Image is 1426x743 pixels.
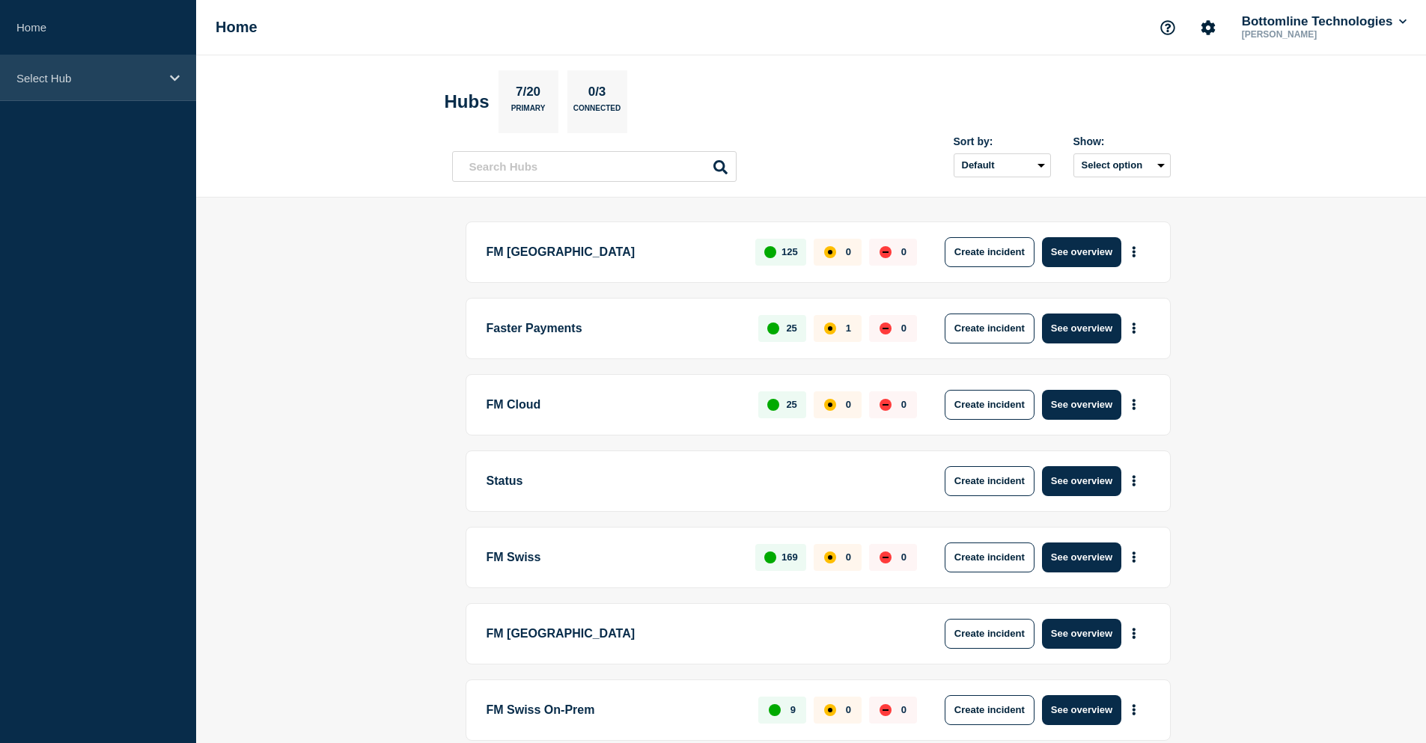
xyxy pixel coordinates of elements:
div: down [880,704,892,716]
button: See overview [1042,466,1121,496]
div: affected [824,322,836,334]
p: 0 [846,399,851,410]
div: down [880,322,892,334]
input: Search Hubs [452,151,737,182]
p: Select Hub [16,72,160,85]
p: FM Swiss On-Prem [487,695,742,725]
button: More actions [1124,238,1144,266]
button: More actions [1124,391,1144,418]
p: FM Cloud [487,390,742,420]
button: See overview [1042,390,1121,420]
button: See overview [1042,695,1121,725]
button: Bottomline Technologies [1239,14,1410,29]
p: 0 [901,246,907,257]
div: affected [824,246,836,258]
p: 125 [781,246,798,257]
select: Sort by [954,153,1051,177]
button: Create incident [945,237,1035,267]
p: 0 [901,551,907,563]
div: up [764,551,776,563]
div: up [764,246,776,258]
div: down [880,399,892,411]
button: More actions [1124,467,1144,495]
button: Create incident [945,619,1035,649]
div: up [767,322,779,334]
p: 0 [901,704,907,715]
div: down [880,551,892,563]
p: FM [GEOGRAPHIC_DATA] [487,619,901,649]
p: FM Swiss [487,542,739,572]
button: Select option [1073,153,1171,177]
p: FM [GEOGRAPHIC_DATA] [487,237,739,267]
p: 0 [846,704,851,715]
p: 9 [790,704,796,715]
h2: Hubs [445,91,490,112]
div: up [769,704,781,716]
p: 0 [901,322,907,334]
button: Create incident [945,542,1035,572]
p: 1 [846,322,851,334]
div: affected [824,399,836,411]
p: 7/20 [510,85,546,104]
p: 0 [901,399,907,410]
button: More actions [1124,696,1144,724]
button: Create incident [945,695,1035,725]
button: See overview [1042,619,1121,649]
div: affected [824,551,836,563]
button: More actions [1124,314,1144,342]
div: affected [824,704,836,716]
p: 169 [781,551,798,563]
button: Support [1152,12,1183,43]
button: See overview [1042,542,1121,572]
p: 0 [846,246,851,257]
h1: Home [216,19,258,36]
button: Account settings [1192,12,1224,43]
button: See overview [1042,237,1121,267]
div: down [880,246,892,258]
p: 0/3 [582,85,612,104]
button: Create incident [945,314,1035,343]
button: Create incident [945,390,1035,420]
p: [PERSON_NAME] [1239,29,1395,40]
div: up [767,399,779,411]
p: Status [487,466,901,496]
button: More actions [1124,620,1144,647]
div: Show: [1073,135,1171,147]
button: Create incident [945,466,1035,496]
div: Sort by: [954,135,1051,147]
button: See overview [1042,314,1121,343]
p: 0 [846,551,851,563]
p: 25 [786,322,796,334]
button: More actions [1124,543,1144,571]
p: 25 [786,399,796,410]
p: Connected [573,104,621,120]
p: Faster Payments [487,314,742,343]
p: Primary [511,104,546,120]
